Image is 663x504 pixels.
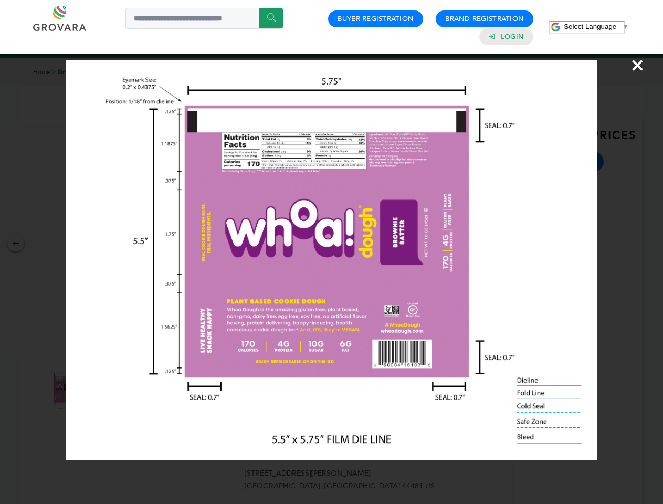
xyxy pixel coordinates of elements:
[564,23,616,30] span: Select Language
[564,23,629,30] a: Select Language​
[125,8,283,29] input: Search a product or brand...
[630,50,645,80] span: ×
[445,14,524,24] a: Brand Registration
[501,32,524,41] a: Login
[622,23,629,30] span: ▼
[66,60,596,460] img: Image Preview
[338,14,414,24] a: Buyer Registration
